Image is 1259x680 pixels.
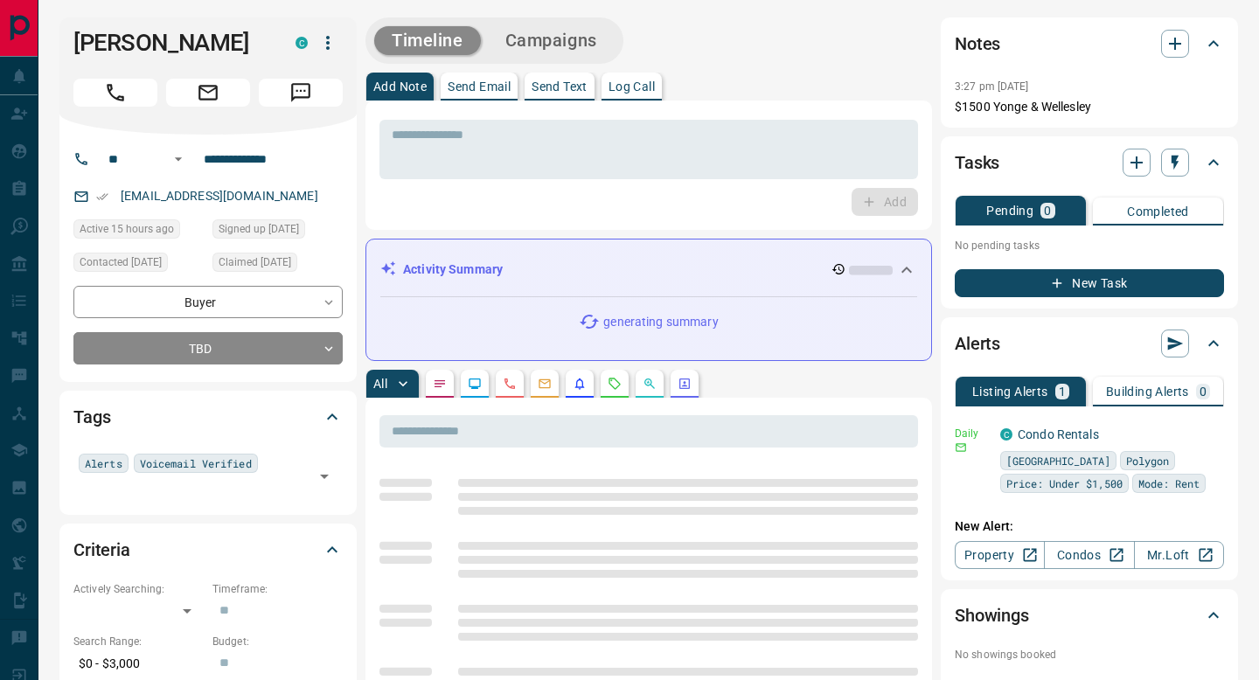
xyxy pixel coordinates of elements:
div: Mon Sep 15 2025 [73,219,204,244]
span: Polygon [1126,452,1169,469]
span: Message [259,79,343,107]
p: Pending [986,205,1033,217]
span: Call [73,79,157,107]
p: $0 - $3,000 [73,649,204,678]
p: Budget: [212,634,343,649]
span: Signed up [DATE] [219,220,299,238]
svg: Email [955,441,967,454]
p: Activity Summary [403,260,503,279]
p: New Alert: [955,517,1224,536]
div: Tags [73,396,343,438]
div: Criteria [73,529,343,571]
a: Property [955,541,1045,569]
p: Building Alerts [1106,385,1189,398]
h2: Alerts [955,330,1000,357]
span: Alerts [85,454,122,472]
div: Buyer [73,286,343,318]
p: Completed [1127,205,1189,218]
h2: Tasks [955,149,999,177]
div: Showings [955,594,1224,636]
p: Add Note [373,80,427,93]
button: Open [312,464,337,489]
p: Actively Searching: [73,581,204,597]
a: Mr.Loft [1134,541,1224,569]
h1: [PERSON_NAME] [73,29,269,57]
p: 3:27 pm [DATE] [955,80,1029,93]
svg: Listing Alerts [573,377,587,391]
span: Email [166,79,250,107]
p: generating summary [603,313,718,331]
button: Campaigns [488,26,615,55]
p: $1500 Yonge & Wellesley [955,98,1224,116]
div: Tasks [955,142,1224,184]
span: [GEOGRAPHIC_DATA] [1006,452,1110,469]
p: Search Range: [73,634,204,649]
div: Mon Aug 25 2025 [73,253,204,277]
button: Open [168,149,189,170]
svg: Calls [503,377,517,391]
span: Claimed [DATE] [219,253,291,271]
div: Notes [955,23,1224,65]
svg: Opportunities [643,377,657,391]
p: 0 [1200,385,1207,398]
p: Send Email [448,80,511,93]
span: Price: Under $1,500 [1006,475,1123,492]
svg: Requests [608,377,622,391]
span: Contacted [DATE] [80,253,162,271]
svg: Emails [538,377,552,391]
h2: Tags [73,403,110,431]
svg: Agent Actions [678,377,692,391]
span: Voicemail Verified [140,454,252,472]
a: Condo Rentals [1018,427,1099,441]
p: No pending tasks [955,232,1224,259]
svg: Lead Browsing Activity [468,377,482,391]
svg: Email Verified [96,191,108,203]
button: Timeline [374,26,481,55]
button: New Task [955,269,1224,297]
p: Listing Alerts [972,385,1048,398]
p: Log Call [609,80,655,93]
span: Active 15 hours ago [80,220,174,238]
div: condos.ca [1000,428,1012,441]
a: Condos [1044,541,1134,569]
div: Wed Nov 04 2020 [212,219,343,244]
div: Activity Summary [380,253,917,286]
svg: Notes [433,377,447,391]
div: Wed Nov 04 2020 [212,253,343,277]
h2: Criteria [73,536,130,564]
div: condos.ca [296,37,308,49]
p: Daily [955,426,990,441]
h2: Notes [955,30,1000,58]
span: Mode: Rent [1138,475,1200,492]
div: Alerts [955,323,1224,364]
p: 0 [1044,205,1051,217]
p: Send Text [532,80,588,93]
p: All [373,378,387,390]
p: Timeframe: [212,581,343,597]
p: No showings booked [955,647,1224,663]
a: [EMAIL_ADDRESS][DOMAIN_NAME] [121,189,318,203]
div: TBD [73,332,343,364]
p: 1 [1059,385,1066,398]
h2: Showings [955,601,1029,629]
